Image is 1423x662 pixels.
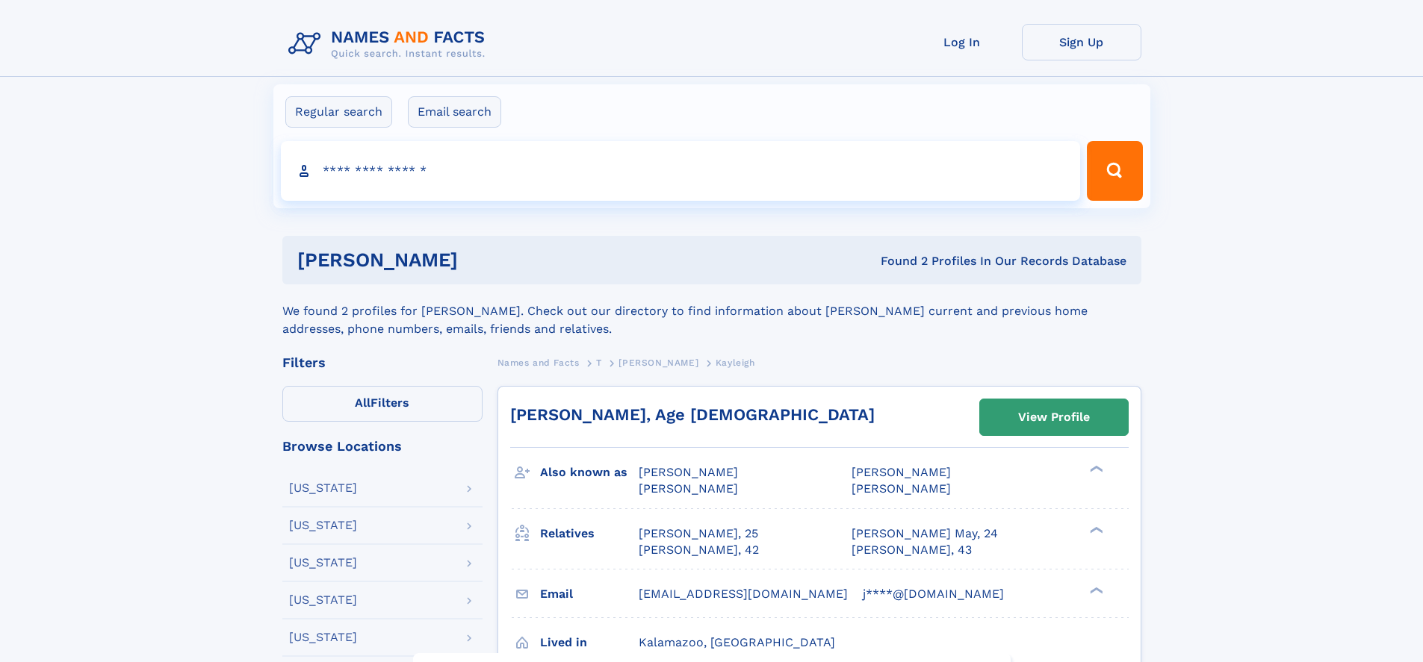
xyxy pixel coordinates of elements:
[289,594,357,606] div: [US_STATE]
[289,519,357,531] div: [US_STATE]
[852,542,972,558] a: [PERSON_NAME], 43
[289,557,357,569] div: [US_STATE]
[285,96,392,128] label: Regular search
[596,357,602,368] span: T
[540,460,639,485] h3: Also known as
[852,525,998,542] a: [PERSON_NAME] May, 24
[639,587,848,601] span: [EMAIL_ADDRESS][DOMAIN_NAME]
[1086,464,1104,474] div: ❯
[902,24,1022,60] a: Log In
[282,284,1141,338] div: We found 2 profiles for [PERSON_NAME]. Check out our directory to find information about [PERSON_...
[540,521,639,546] h3: Relatives
[1022,24,1141,60] a: Sign Up
[980,399,1128,435] a: View Profile
[282,386,483,422] label: Filters
[852,465,951,479] span: [PERSON_NAME]
[619,353,698,372] a: [PERSON_NAME]
[497,353,580,372] a: Names and Facts
[1086,585,1104,595] div: ❯
[297,251,669,269] h1: [PERSON_NAME]
[289,631,357,643] div: [US_STATE]
[596,353,602,372] a: T
[639,481,738,496] span: [PERSON_NAME]
[281,141,1081,201] input: search input
[639,465,738,479] span: [PERSON_NAME]
[852,481,951,496] span: [PERSON_NAME]
[289,482,357,494] div: [US_STATE]
[619,357,698,368] span: [PERSON_NAME]
[355,396,371,410] span: All
[1086,525,1104,534] div: ❯
[510,405,875,424] a: [PERSON_NAME], Age [DEMOGRAPHIC_DATA]
[282,24,497,64] img: Logo Names and Facts
[639,525,758,542] a: [PERSON_NAME], 25
[716,357,755,368] span: Kayleigh
[669,253,1126,269] div: Found 2 Profiles In Our Records Database
[540,630,639,655] h3: Lived in
[639,635,835,649] span: Kalamazoo, [GEOGRAPHIC_DATA]
[282,356,483,369] div: Filters
[1018,400,1090,434] div: View Profile
[540,581,639,607] h3: Email
[408,96,501,128] label: Email search
[639,542,759,558] a: [PERSON_NAME], 42
[1087,141,1142,201] button: Search Button
[282,440,483,453] div: Browse Locations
